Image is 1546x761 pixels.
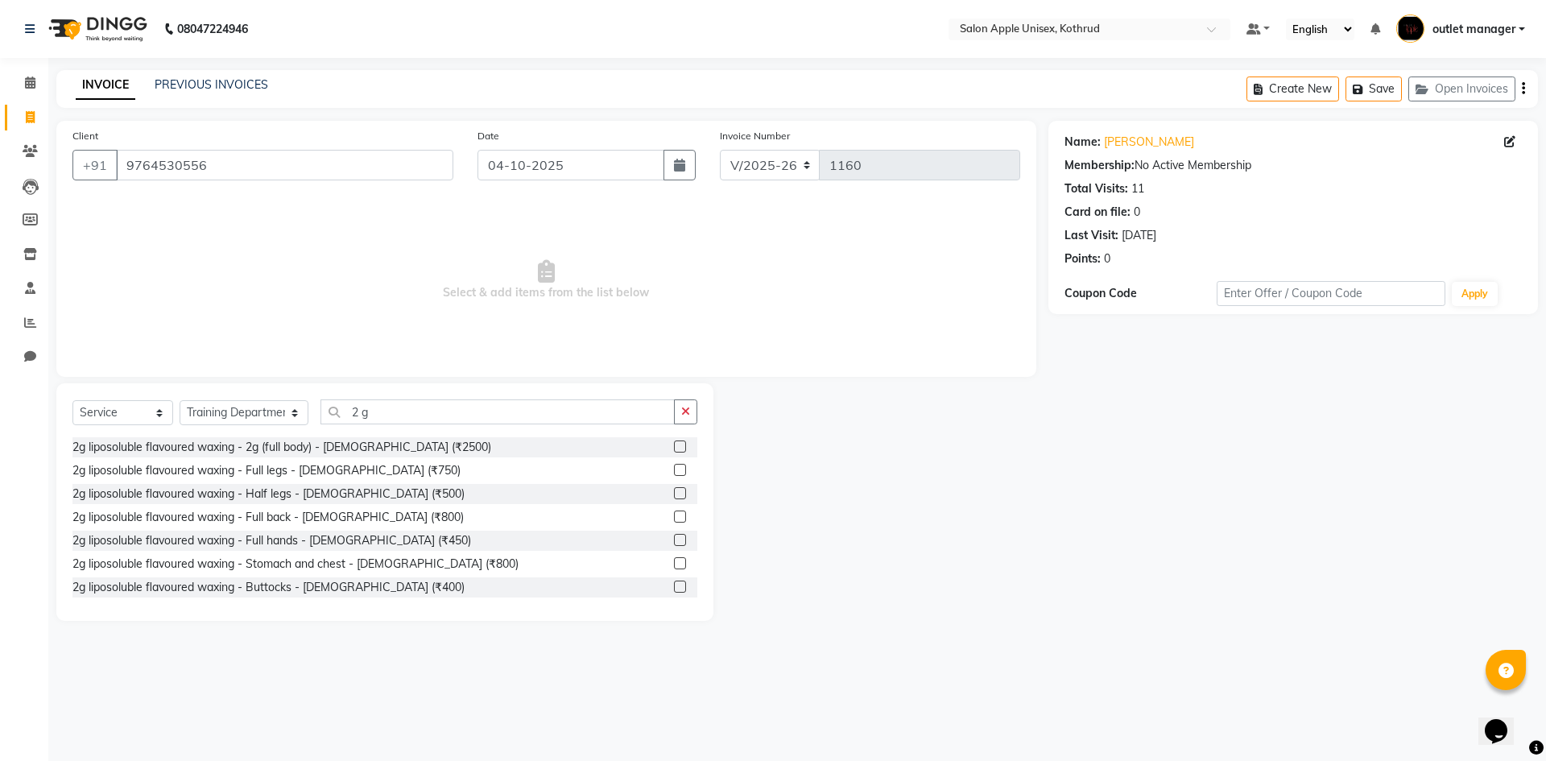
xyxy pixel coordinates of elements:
[1217,281,1445,306] input: Enter Offer / Coupon Code
[1064,204,1131,221] div: Card on file:
[72,509,464,526] div: 2g liposoluble flavoured waxing - Full back - [DEMOGRAPHIC_DATA] (₹800)
[1246,77,1339,101] button: Create New
[1122,227,1156,244] div: [DATE]
[477,129,499,143] label: Date
[72,556,519,573] div: 2g liposoluble flavoured waxing - Stomach and chest - [DEMOGRAPHIC_DATA] (₹800)
[1478,697,1530,745] iframe: chat widget
[72,200,1020,361] span: Select & add items from the list below
[1064,285,1217,302] div: Coupon Code
[1346,77,1402,101] button: Save
[320,399,675,424] input: Search or Scan
[1408,77,1515,101] button: Open Invoices
[720,129,790,143] label: Invoice Number
[72,532,471,549] div: 2g liposoluble flavoured waxing - Full hands - [DEMOGRAPHIC_DATA] (₹450)
[41,6,151,52] img: logo
[1396,14,1424,43] img: outlet manager
[1104,250,1110,267] div: 0
[72,579,465,596] div: 2g liposoluble flavoured waxing - Buttocks - [DEMOGRAPHIC_DATA] (₹400)
[1064,157,1135,174] div: Membership:
[155,77,268,92] a: PREVIOUS INVOICES
[1064,227,1118,244] div: Last Visit:
[1064,134,1101,151] div: Name:
[72,150,118,180] button: +91
[1131,180,1144,197] div: 11
[1134,204,1140,221] div: 0
[1452,282,1498,306] button: Apply
[72,486,465,503] div: 2g liposoluble flavoured waxing - Half legs - [DEMOGRAPHIC_DATA] (₹500)
[72,462,461,479] div: 2g liposoluble flavoured waxing - Full legs - [DEMOGRAPHIC_DATA] (₹750)
[116,150,453,180] input: Search by Name/Mobile/Email/Code
[1064,157,1522,174] div: No Active Membership
[72,439,491,456] div: 2g liposoluble flavoured waxing - 2g (full body) - [DEMOGRAPHIC_DATA] (₹2500)
[1432,21,1515,38] span: outlet manager
[1064,250,1101,267] div: Points:
[76,71,135,100] a: INVOICE
[1064,180,1128,197] div: Total Visits:
[177,6,248,52] b: 08047224946
[1104,134,1194,151] a: [PERSON_NAME]
[72,129,98,143] label: Client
